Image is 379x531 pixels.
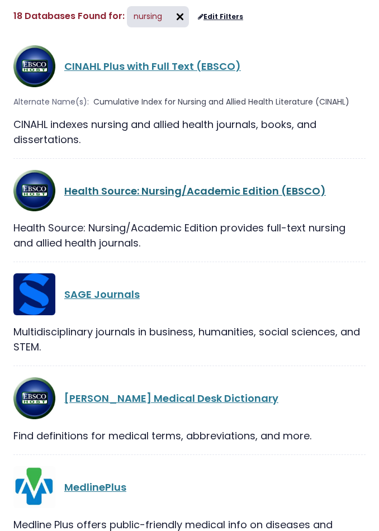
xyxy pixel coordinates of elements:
[13,220,366,250] div: Health Source: Nursing/Academic Edition provides full-text nursing and allied health journals.
[171,8,189,26] img: arr097.svg
[198,13,243,21] a: Edit Filters
[64,391,278,405] a: [PERSON_NAME] Medical Desk Dictionary
[93,96,349,108] span: Cumulative Index for Nursing and Allied Health Literature (CINAHL)
[64,480,126,494] a: MedlinePlus
[64,287,140,301] a: SAGE Journals
[13,428,366,443] div: Find definitions for medical terms, abbreviations, and more.
[13,324,366,354] div: Multidisciplinary journals in business, humanities, social sciences, and STEM.
[64,59,241,73] a: CINAHL Plus with Full Text (EBSCO)
[13,96,89,108] span: Alternate Name(s):
[13,117,366,147] div: CINAHL indexes nursing and allied health journals, books, and dissertations.
[64,184,326,198] a: Health Source: Nursing/Academic Edition (EBSCO)
[134,11,162,22] span: nursing
[13,10,125,22] span: 18 Databases Found for:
